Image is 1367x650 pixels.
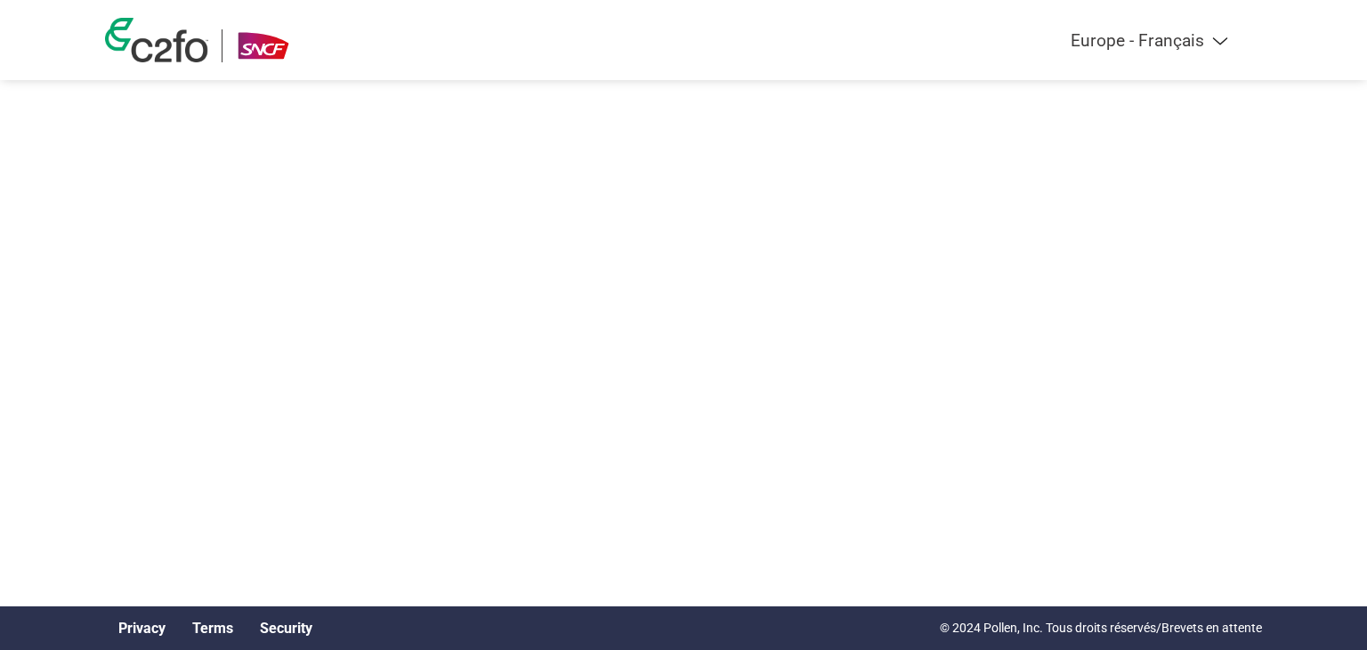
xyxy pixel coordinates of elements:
a: Privacy [118,620,166,637]
a: Security [260,620,312,637]
p: © 2024 Pollen, Inc. Tous droits réservés/Brevets en attente [940,619,1262,638]
a: Terms [192,620,233,637]
img: c2fo logo [105,18,208,62]
img: SNCF [236,29,290,62]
